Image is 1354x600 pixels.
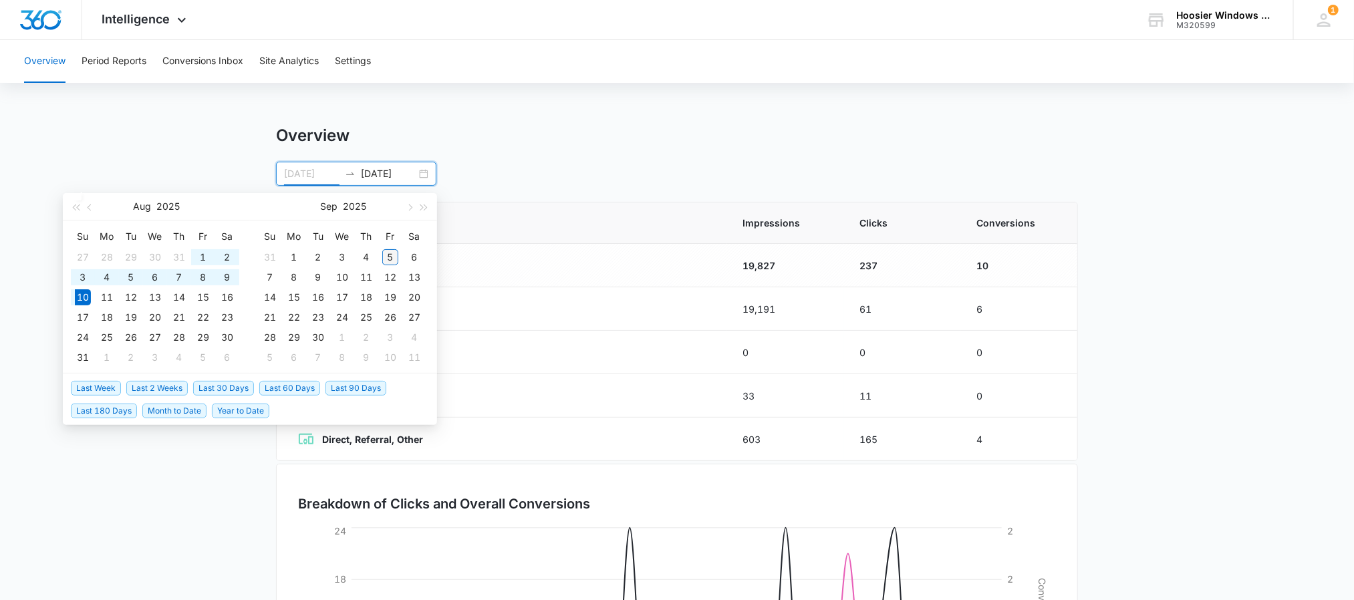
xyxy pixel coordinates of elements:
th: Mo [95,226,119,247]
div: 19 [382,289,398,305]
div: account name [1176,10,1274,21]
th: Su [71,226,95,247]
td: 2025-08-11 [95,287,119,307]
div: 12 [123,289,139,305]
div: notifications count [1328,5,1339,15]
td: 0 [960,331,1077,374]
tspan: 24 [334,525,346,537]
td: 2025-08-27 [143,327,167,347]
td: 2025-08-16 [215,287,239,307]
div: 29 [123,249,139,265]
td: 2025-08-01 [191,247,215,267]
td: 19,191 [726,287,843,331]
td: 2025-09-05 [378,247,402,267]
td: 2025-08-14 [167,287,191,307]
td: 2025-09-06 [215,347,239,367]
div: 30 [219,329,235,345]
td: 2025-09-28 [258,327,282,347]
div: 10 [75,289,91,305]
div: 30 [147,249,163,265]
td: 2025-09-04 [167,347,191,367]
td: 2025-09-01 [282,247,306,267]
td: 2025-09-13 [402,267,426,287]
span: Conversions [976,216,1056,230]
div: 8 [334,349,350,365]
div: 18 [99,309,115,325]
td: 2025-08-24 [71,327,95,347]
div: 16 [219,289,235,305]
td: 2025-09-02 [306,247,330,267]
td: 603 [726,418,843,461]
div: 3 [334,249,350,265]
th: Mo [282,226,306,247]
div: 15 [286,289,302,305]
th: Sa [215,226,239,247]
td: 2025-08-05 [119,267,143,287]
div: account id [1176,21,1274,30]
td: 19,827 [726,244,843,287]
div: 4 [358,249,374,265]
td: 6 [960,287,1077,331]
div: 7 [171,269,187,285]
div: 28 [262,329,278,345]
div: 21 [262,309,278,325]
div: 12 [382,269,398,285]
td: 2025-08-15 [191,287,215,307]
div: 31 [171,249,187,265]
td: 2025-09-07 [258,267,282,287]
td: 2025-08-20 [143,307,167,327]
td: 2025-08-08 [191,267,215,287]
td: 2025-09-09 [306,267,330,287]
td: 2025-07-29 [119,247,143,267]
div: 28 [99,249,115,265]
div: 8 [286,269,302,285]
th: Sa [402,226,426,247]
td: 2025-08-26 [119,327,143,347]
td: 2025-08-09 [215,267,239,287]
td: 2025-10-07 [306,347,330,367]
div: 29 [195,329,211,345]
span: Last 180 Days [71,404,137,418]
button: Sep [321,193,338,220]
td: 0 [726,331,843,374]
td: 2025-09-02 [119,347,143,367]
td: 2025-09-03 [330,247,354,267]
td: 2025-09-23 [306,307,330,327]
div: 1 [195,249,211,265]
td: 10 [960,244,1077,287]
span: to [345,168,356,179]
div: 13 [147,289,163,305]
th: Fr [378,226,402,247]
div: 24 [334,309,350,325]
button: Conversions Inbox [162,40,243,83]
th: Tu [119,226,143,247]
div: 14 [262,289,278,305]
td: 2025-08-18 [95,307,119,327]
td: 2025-09-29 [282,327,306,347]
td: 2025-08-03 [71,267,95,287]
div: 29 [286,329,302,345]
div: 2 [358,329,374,345]
td: 2025-08-06 [143,267,167,287]
div: 5 [123,269,139,285]
span: Last 30 Days [193,381,254,396]
td: 2025-10-04 [402,327,426,347]
div: 17 [75,309,91,325]
div: 22 [195,309,211,325]
div: 5 [262,349,278,365]
td: 2025-09-26 [378,307,402,327]
td: 2025-09-01 [95,347,119,367]
td: 2025-08-23 [215,307,239,327]
td: 2025-08-21 [167,307,191,327]
span: Last 90 Days [325,381,386,396]
td: 2025-08-13 [143,287,167,307]
span: Last 60 Days [259,381,320,396]
td: 165 [843,418,960,461]
div: 26 [123,329,139,345]
div: 30 [310,329,326,345]
div: 19 [123,309,139,325]
th: We [330,226,354,247]
button: Settings [335,40,371,83]
td: 2025-08-31 [258,247,282,267]
input: Start date [284,166,340,181]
